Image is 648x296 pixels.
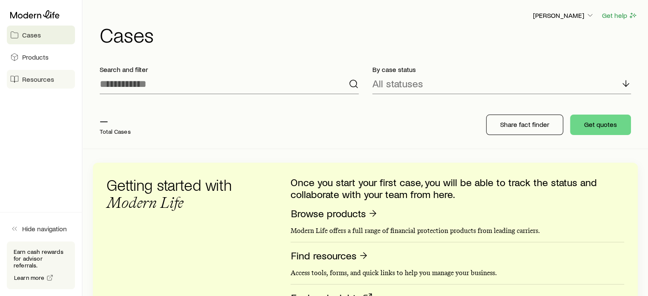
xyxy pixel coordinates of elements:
span: Learn more [14,275,45,281]
a: Find resources [291,249,369,262]
h1: Cases [100,24,638,45]
p: Modern Life offers a full range of financial protection products from leading carriers. [291,227,624,235]
button: Share fact finder [486,115,563,135]
a: Products [7,48,75,66]
span: Resources [22,75,54,83]
span: Hide navigation [22,224,67,233]
button: Get help [602,11,638,20]
button: Get quotes [570,115,631,135]
p: Search and filter [100,65,359,74]
span: Products [22,53,49,61]
p: All statuses [372,78,423,89]
span: Modern Life [107,193,184,212]
a: Cases [7,26,75,44]
p: Once you start your first case, you will be able to track the status and collaborate with your te... [291,176,624,200]
div: Earn cash rewards for advisor referrals.Learn more [7,241,75,289]
p: Share fact finder [500,120,549,129]
span: Cases [22,31,41,39]
p: Access tools, forms, and quick links to help you manage your business. [291,269,624,277]
p: Earn cash rewards for advisor referrals. [14,248,68,269]
p: [PERSON_NAME] [533,11,594,20]
p: — [100,115,131,126]
button: [PERSON_NAME] [533,11,595,21]
a: Browse products [291,207,378,220]
p: Total Cases [100,128,131,135]
button: Hide navigation [7,219,75,238]
a: Resources [7,70,75,89]
h3: Getting started with [107,176,243,211]
p: By case status [372,65,631,74]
